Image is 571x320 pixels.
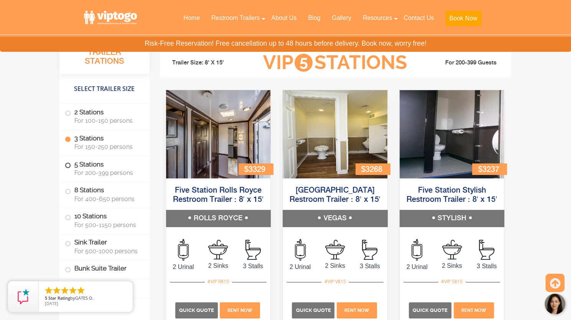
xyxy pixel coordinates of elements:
[179,307,214,313] span: Quick Quote
[438,277,465,287] div: #VIP S815
[419,58,505,68] li: For 200-399 Guests
[292,307,336,313] a: Quick Quote
[352,262,387,271] span: 3 Stalls
[400,262,434,272] span: 2 Urinal
[68,286,77,295] li: 
[201,261,235,271] span: 2 Sinks
[318,261,352,271] span: 2 Sinks
[65,234,144,258] label: Sink Trailer
[227,308,252,313] span: Rent Now
[65,156,144,180] label: 5 Stations
[295,239,306,261] img: an icon of urinal
[178,239,189,261] img: an icon of urinal
[59,78,150,100] h4: Select Trailer Size
[65,208,144,232] label: 10 Stations
[65,279,144,295] label: ADA Trailers
[74,169,140,176] span: For 200-399 persons
[326,10,357,26] a: Gallery
[65,130,144,154] label: 3 Stations
[336,307,378,313] a: Rent Now
[74,117,140,124] span: For 100-150 persons
[16,289,31,304] img: Review Rating
[283,210,387,227] h5: VEGAS
[434,261,469,271] span: 2 Sinks
[400,210,504,227] h5: STYLISH
[76,286,86,295] li: 
[205,277,232,287] div: #VIP R815
[208,240,228,259] img: an icon of sink
[413,307,448,313] span: Quick Quote
[59,36,150,74] h3: All Restroom Trailer Stations
[398,10,439,26] a: Contact Us
[65,260,144,277] label: Bunk Suite Trailer
[74,195,140,202] span: For 400-650 persons
[166,90,271,178] img: Full view of five station restroom trailer with two separate doors for men and women
[206,10,265,26] a: Restroom Trailers
[44,286,53,295] li: 
[325,240,345,259] img: an icon of sink
[357,10,398,26] a: Resources
[173,186,263,204] a: Five Station Rolls Royce Restroom Trailer : 8′ x 15′
[453,307,495,313] a: Rent Now
[45,296,127,301] span: by
[302,10,326,26] a: Blog
[65,182,144,206] label: 8 Stations
[472,163,507,175] div: $3237
[165,51,251,74] li: Trailer Size: 8' X 15'
[362,240,377,260] img: an icon of Stall
[411,239,422,261] img: an icon of urinal
[175,307,219,313] a: Quick Quote
[469,262,504,271] span: 3 Stalls
[321,277,348,287] div: #VIP V815
[283,262,318,272] span: 2 Urinal
[235,262,270,271] span: 3 Stalls
[344,308,369,313] span: Rent Now
[219,307,261,313] a: Rent Now
[60,286,69,295] li: 
[245,240,261,260] img: an icon of Stall
[178,10,206,26] a: Home
[166,262,201,272] span: 2 Urinal
[283,90,387,178] img: Full view of five station restroom trailer with two separate doors for men and women
[400,90,504,178] img: Full view of five station restroom trailer with two separate doors for men and women
[75,295,94,301] span: GATES O.
[456,288,571,320] iframe: Live Chat Button
[74,143,140,150] span: For 150-250 persons
[409,307,453,313] a: Quick Quote
[355,163,390,175] div: $3268
[479,240,494,260] img: an icon of Stall
[442,240,462,259] img: an icon of sink
[251,52,419,73] h3: VIP Stations
[52,286,61,295] li: 
[440,10,487,31] a: Book Now
[446,11,481,26] button: Book Now
[74,221,140,228] span: For 500-1150 persons
[296,307,331,313] span: Quick Quote
[65,104,144,128] label: 2 Stations
[45,300,58,306] span: [DATE]
[45,295,47,301] span: 5
[290,186,380,204] a: [GEOGRAPHIC_DATA] Restroom Trailer : 8′ x 15′
[239,163,273,175] div: $3329
[406,186,497,204] a: Five Station Stylish Restroom Trailer : 8′ x 15′
[74,247,140,254] span: For 500-1000 persons
[48,295,70,301] span: Star Rating
[265,10,302,26] a: About Us
[295,54,313,72] span: 5
[166,210,271,227] h5: ROLLS ROYCE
